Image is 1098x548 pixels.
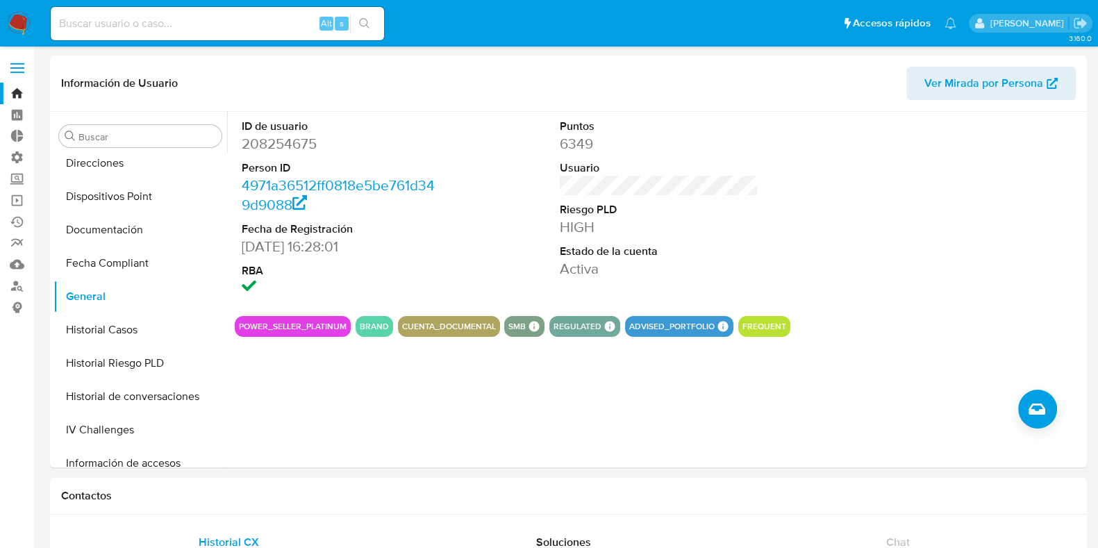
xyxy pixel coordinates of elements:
button: IV Challenges [53,413,227,447]
dd: [DATE] 16:28:01 [242,237,440,256]
button: Documentación [53,213,227,247]
dt: ID de usuario [242,119,440,134]
dt: Fecha de Registración [242,222,440,237]
button: Historial de conversaciones [53,380,227,413]
h1: Información de Usuario [61,76,178,90]
span: Accesos rápidos [853,16,931,31]
button: Fecha Compliant [53,247,227,280]
h1: Contactos [61,489,1076,503]
button: Historial Casos [53,313,227,347]
a: 4971a36512ff0818e5be761d349d9088 [242,175,435,215]
button: Dispositivos Point [53,180,227,213]
button: Ver Mirada por Persona [906,67,1076,100]
button: search-icon [350,14,379,33]
dt: Usuario [560,160,758,176]
dd: 208254675 [242,134,440,153]
span: Ver Mirada por Persona [924,67,1043,100]
button: General [53,280,227,313]
button: Información de accesos [53,447,227,480]
dt: RBA [242,263,440,279]
input: Buscar [78,131,216,143]
dt: Person ID [242,160,440,176]
button: Direcciones [53,147,227,180]
a: Notificaciones [945,17,956,29]
span: s [340,17,344,30]
button: Buscar [65,131,76,142]
dd: 6349 [560,134,758,153]
button: Historial Riesgo PLD [53,347,227,380]
dd: Activa [560,259,758,279]
dt: Riesgo PLD [560,202,758,217]
input: Buscar usuario o caso... [51,15,384,33]
dt: Puntos [560,119,758,134]
span: Alt [321,17,332,30]
dd: HIGH [560,217,758,237]
a: Salir [1073,16,1088,31]
dt: Estado de la cuenta [560,244,758,259]
p: agustin.duran@mercadolibre.com [990,17,1068,30]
